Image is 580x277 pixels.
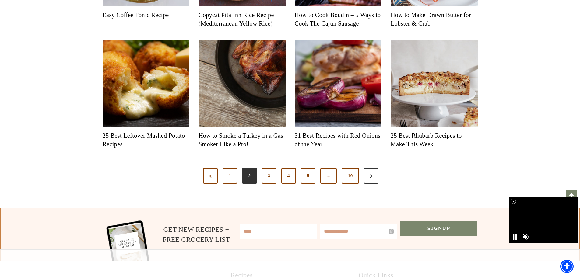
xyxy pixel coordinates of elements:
[199,40,286,127] a: Read More How to Smoke a Turkey in a Gas Smoker Like a Pro!
[103,11,190,19] a: Easy Coffee Tonic Recipe
[281,168,296,184] a: 4
[199,131,286,148] a: How to Smoke a Turkey in a Gas Smoker Like a Pro!
[342,168,359,184] a: 19
[295,131,382,148] a: 31 Best Recipes with Red Onions of the Year
[223,168,237,184] a: 1
[242,168,257,184] span: 2
[262,168,276,184] a: 3
[162,224,230,244] h4: GET NEW RECIPES + FREE GROCERY LIST
[320,168,337,184] span: …
[295,11,382,28] a: How to Cook Boudin – 5 Ways to Cook The Cajun Sausage!
[103,40,190,127] a: Read More 25 Best Leftover Mashed Potato Recipes
[509,197,578,243] iframe: Advertisement
[295,40,382,127] a: Read More 31 Best Recipes with Red Onions of the Year
[391,11,478,28] a: How to Make Drawn Butter for Lobster & Crab
[103,167,478,185] nav: Posts pagination
[566,190,577,201] a: Scroll to top
[560,260,574,273] div: Accessibility Menu
[301,168,315,184] a: 5
[199,11,286,28] a: Copycat Pita Inn Rice Recipe (Mediterranean Yellow Rice)
[391,40,478,127] a: Read More 25 Best Rhubarb Recipes to Make This Week
[400,221,477,236] button: Signup
[391,131,478,148] a: 25 Best Rhubarb Recipes to Make This Week
[103,131,190,148] a: 25 Best Leftover Mashed Potato Recipes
